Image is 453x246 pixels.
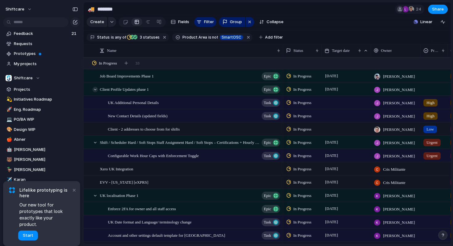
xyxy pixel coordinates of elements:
[14,177,78,183] span: Karan
[293,153,312,159] span: In Progress
[426,100,435,106] span: High
[100,72,154,79] span: Job Board Improvements Phase 1
[264,152,271,160] span: Task
[428,5,448,14] button: Share
[293,179,312,186] span: In Progress
[262,231,280,240] button: Task
[383,127,415,133] span: [PERSON_NAME]
[383,113,415,119] span: [PERSON_NAME]
[3,155,80,164] a: 🐻[PERSON_NAME]
[6,136,12,143] button: 🍎
[3,125,80,134] a: 🎨Design WIP
[3,59,80,69] a: My projects
[108,152,199,159] span: Configurable Work Hour Caps with Enforcement Toggle
[127,34,161,41] button: 3 statuses
[23,232,33,239] span: Start
[110,34,127,41] button: isany of
[383,140,415,146] span: [PERSON_NAME]
[14,127,78,133] span: Design WIP
[178,19,189,25] span: Fields
[324,178,340,186] span: [DATE]
[293,100,312,106] span: In Progress
[204,19,214,25] span: Filter
[6,166,11,173] div: 🦆
[324,85,340,93] span: [DATE]
[3,115,80,124] a: 💻PO/BA WIP
[6,96,12,102] button: 💫
[265,35,283,40] span: Add filter
[14,147,78,153] span: [PERSON_NAME]
[332,48,350,54] span: Target date
[324,139,340,146] span: [DATE]
[293,166,312,172] span: In Progress
[136,60,140,66] span: 33
[3,135,80,144] a: 🍎Abner
[383,87,415,93] span: [PERSON_NAME]
[3,165,80,174] a: 🦆[PERSON_NAME]
[14,106,78,113] span: Eng. Roadmap
[111,35,114,40] span: is
[6,116,12,123] button: 💻
[426,140,438,146] span: Urgent
[70,186,78,194] button: Dismiss
[219,17,245,27] button: Group
[381,48,392,54] span: Owner
[168,17,192,27] button: Fields
[100,165,133,172] span: Xero UK Integration
[100,139,260,146] span: Shift / Scheduler Hard / Soft Stops Staff Assignment Hard / Soft Stops – Certifications + Hourly ...
[6,6,24,12] span: shiftcare
[293,206,312,212] span: In Progress
[383,233,415,239] span: [PERSON_NAME]
[262,139,280,147] button: Epic
[264,98,271,107] span: Task
[211,35,218,40] span: not
[3,29,80,38] a: Feedback21
[6,156,11,163] div: 🐻
[99,60,117,66] span: In Progress
[108,218,191,225] span: UK Date format and Language/ terminology change
[108,125,180,132] span: Client - 2 addresses to choose from for shifts
[264,205,271,213] span: Epic
[293,73,312,79] span: In Progress
[324,231,340,239] span: [DATE]
[324,205,340,212] span: [DATE]
[100,178,148,186] span: EVV - [US_STATE] [eXPRS]
[426,113,435,119] span: High
[71,31,78,37] span: 21
[3,145,80,154] a: 🤖[PERSON_NAME]
[6,127,12,133] button: 🎨
[100,85,149,93] span: Client Profile Updates phase 1
[293,113,312,119] span: In Progress
[267,19,284,25] span: Collapse
[3,39,80,48] a: Requests
[230,19,242,25] span: Group
[293,86,312,93] span: In Progress
[255,33,287,42] button: Add filter
[88,5,95,13] div: 🚚
[324,72,340,80] span: [DATE]
[293,140,312,146] span: In Progress
[324,165,340,173] span: [DATE]
[100,192,138,199] span: UK localisation Phase 1
[420,19,432,25] span: Linear
[383,193,415,199] span: [PERSON_NAME]
[3,95,80,104] a: 💫Initiatives Roadmap
[3,105,80,114] a: 🚀Eng. Roadmap
[14,31,70,37] span: Feedback
[14,51,78,57] span: Prototypes
[3,73,80,83] button: Shiftcare
[14,136,78,143] span: Abner
[324,192,340,199] span: [DATE]
[6,167,12,173] button: 🦆
[207,34,219,41] button: isnot
[6,176,11,183] div: ✈️
[262,205,280,213] button: Epic
[426,153,438,159] span: Urgent
[383,73,415,80] span: [PERSON_NAME]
